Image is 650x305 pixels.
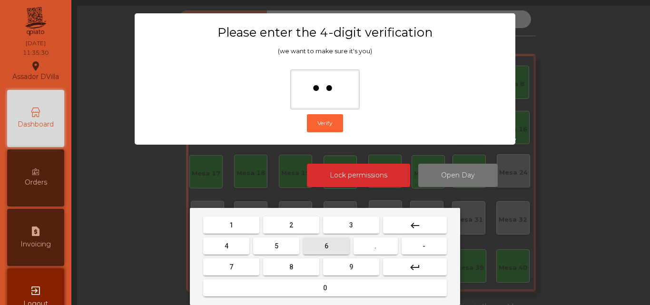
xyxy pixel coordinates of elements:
[153,25,497,40] h3: Please enter the 4-digit verification
[374,242,376,250] span: .
[423,242,425,250] span: -
[349,221,353,229] span: 3
[289,263,293,271] span: 8
[289,221,293,229] span: 2
[409,262,421,273] mat-icon: keyboard_return
[409,220,421,231] mat-icon: keyboard_backspace
[229,221,233,229] span: 1
[225,242,228,250] span: 4
[229,263,233,271] span: 7
[325,242,328,250] span: 6
[323,284,327,292] span: 0
[307,114,343,132] button: Verify
[275,242,278,250] span: 5
[278,48,372,55] span: (we want to make sure it's you)
[349,263,353,271] span: 9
